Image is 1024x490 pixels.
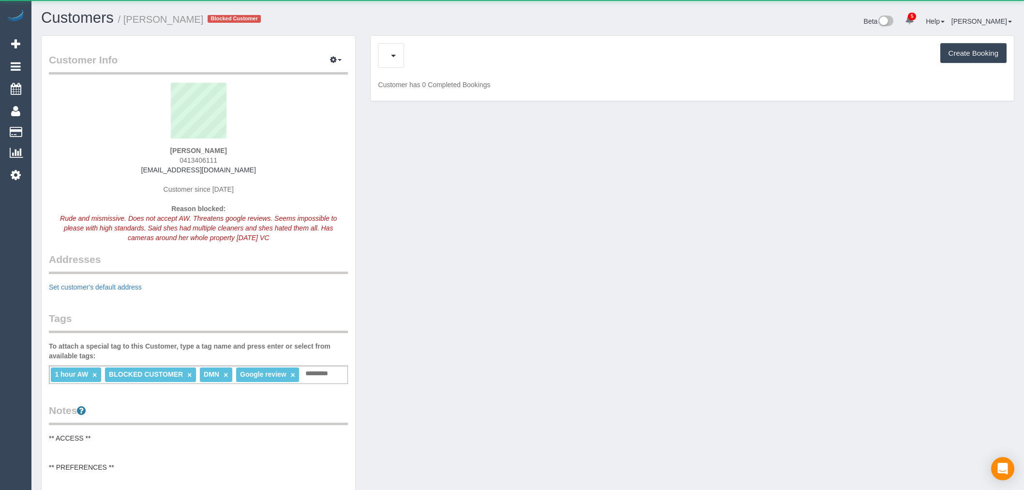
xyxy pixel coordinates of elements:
a: × [224,371,228,379]
legend: Notes [49,403,348,425]
a: × [291,371,295,379]
a: Customers [41,9,114,26]
span: 1 hour AW [55,370,88,378]
img: New interface [877,15,893,28]
span: Google review [240,370,286,378]
strong: Reason blocked: [171,205,226,213]
img: Automaid Logo [6,10,25,23]
p: Customer has 0 Completed Bookings [378,80,1007,90]
span: 0413406111 [180,156,217,164]
span: BLOCKED CUSTOMER [109,370,183,378]
a: 5 [900,10,919,31]
span: Blocked Customer [208,15,261,23]
span: 5 [908,13,916,20]
a: × [92,371,97,379]
span: DMN [204,370,219,378]
a: Help [926,17,945,25]
div: Open Intercom Messenger [991,457,1014,480]
a: × [187,371,192,379]
span: Customer since [DATE] [164,185,234,193]
a: Set customer's default address [49,283,142,291]
button: Create Booking [940,43,1007,63]
a: [PERSON_NAME] [951,17,1012,25]
a: [EMAIL_ADDRESS][DOMAIN_NAME] [141,166,256,174]
em: Rude and mismissive. Does not accept AW. Threatens google reviews. Seems impossible to please wit... [60,214,337,242]
small: / [PERSON_NAME] [118,14,204,25]
label: To attach a special tag to this Customer, type a tag name and press enter or select from availabl... [49,341,348,361]
a: Beta [864,17,894,25]
legend: Tags [49,311,348,333]
strong: [PERSON_NAME] [170,147,226,154]
legend: Customer Info [49,53,348,75]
